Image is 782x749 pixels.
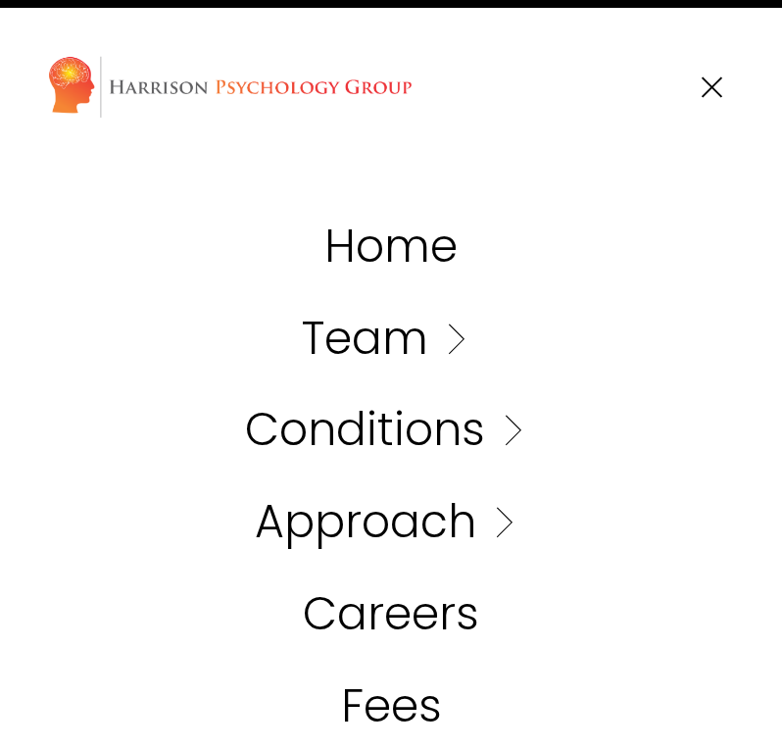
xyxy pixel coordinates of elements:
[255,500,528,545] a: Approach
[47,55,413,119] img: Harrison Psychology Group
[303,592,479,637] a: Careers
[324,225,458,270] a: Home
[302,317,480,362] a: Team
[245,408,537,453] a: Conditions
[341,683,442,728] a: Fees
